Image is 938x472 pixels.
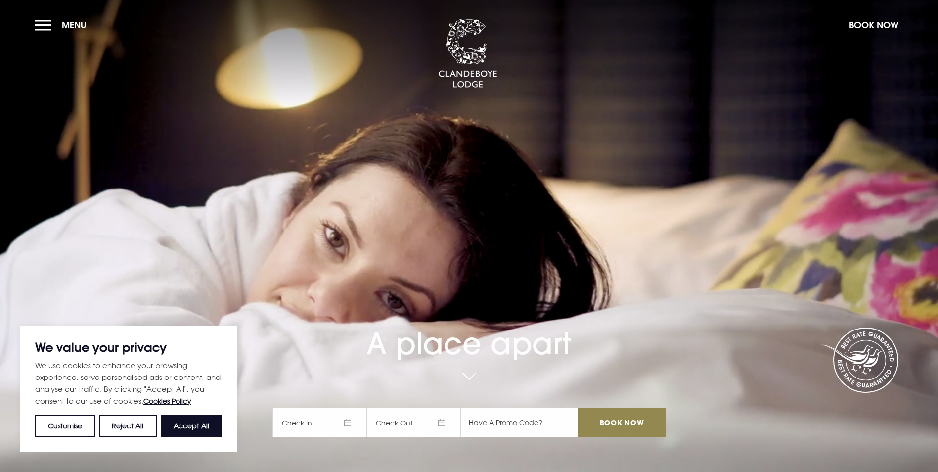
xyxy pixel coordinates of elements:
a: Cookies Policy [143,397,191,405]
div: We value your privacy [20,326,237,452]
button: Menu [35,14,91,36]
img: Clandeboye Lodge [438,19,497,89]
h1: A place apart [272,297,665,361]
button: Book Now [844,14,903,36]
p: We value your privacy [35,341,222,353]
button: Customise [35,415,95,437]
button: Reject All [99,415,156,437]
input: Have A Promo Code? [460,408,578,437]
span: Check In [272,408,366,437]
p: We use cookies to enhance your browsing experience, serve personalised ads or content, and analys... [35,359,222,407]
span: Menu [62,19,87,31]
input: Book Now [578,408,665,437]
button: Accept All [161,415,222,437]
span: Check Out [366,408,460,437]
